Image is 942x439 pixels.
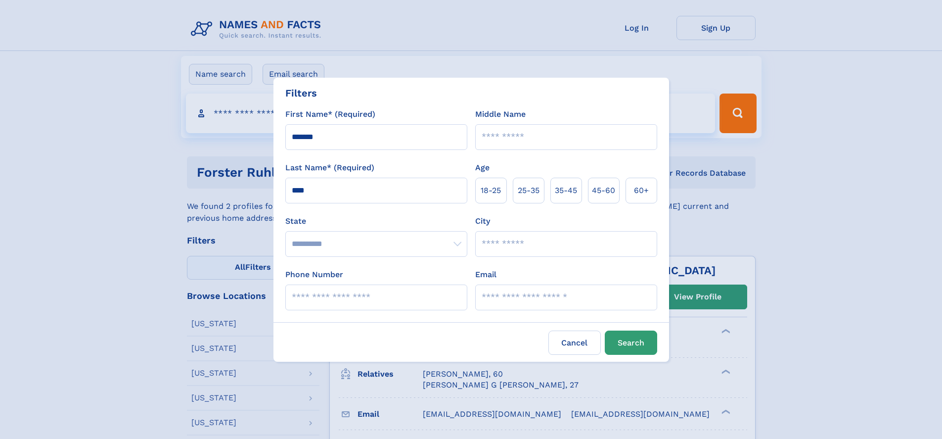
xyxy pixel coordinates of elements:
span: 60+ [634,185,649,196]
span: 18‑25 [481,185,501,196]
label: State [285,215,467,227]
div: Filters [285,86,317,100]
label: Cancel [548,331,601,355]
label: Middle Name [475,108,526,120]
label: Email [475,269,496,281]
span: 45‑60 [592,185,615,196]
button: Search [605,331,657,355]
label: Phone Number [285,269,343,281]
span: 35‑45 [555,185,577,196]
label: Age [475,162,490,174]
label: Last Name* (Required) [285,162,374,174]
span: 25‑35 [518,185,539,196]
label: First Name* (Required) [285,108,375,120]
label: City [475,215,490,227]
